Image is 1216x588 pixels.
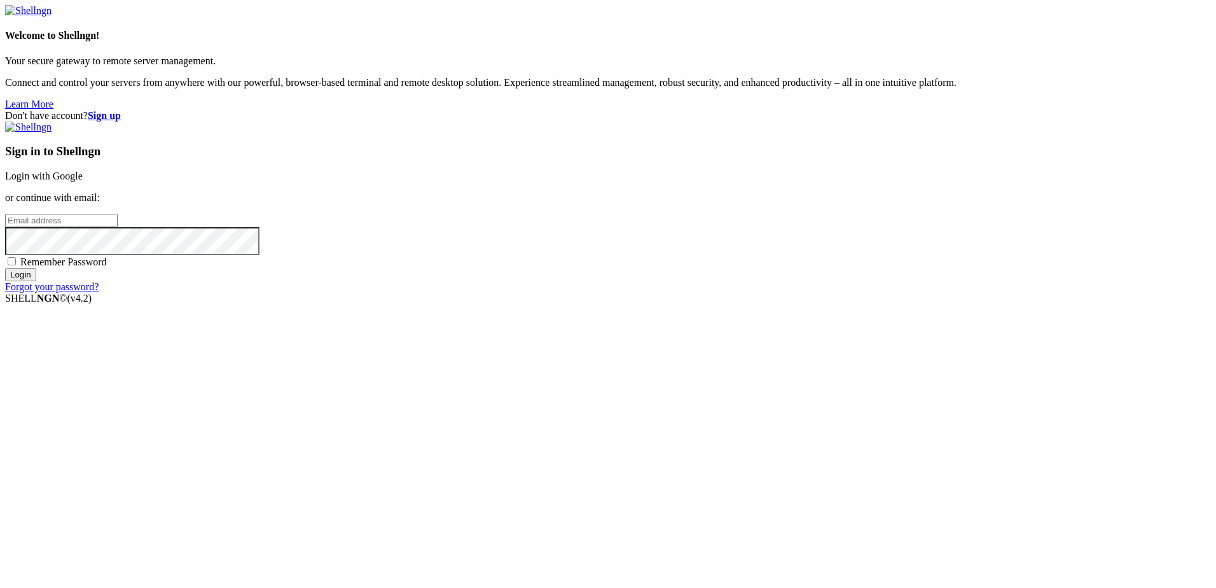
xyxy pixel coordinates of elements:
b: NGN [37,293,60,304]
h3: Sign in to Shellngn [5,144,1211,158]
div: Don't have account? [5,110,1211,122]
a: Login with Google [5,171,83,181]
span: 4.2.0 [67,293,92,304]
a: Forgot your password? [5,281,99,292]
span: Remember Password [20,256,107,267]
img: Shellngn [5,122,52,133]
a: Learn More [5,99,53,109]
p: Your secure gateway to remote server management. [5,55,1211,67]
input: Email address [5,214,118,227]
p: Connect and control your servers from anywhere with our powerful, browser-based terminal and remo... [5,77,1211,88]
img: Shellngn [5,5,52,17]
input: Remember Password [8,257,16,265]
h4: Welcome to Shellngn! [5,30,1211,41]
p: or continue with email: [5,192,1211,204]
input: Login [5,268,36,281]
a: Sign up [88,110,121,121]
span: SHELL © [5,293,92,304]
